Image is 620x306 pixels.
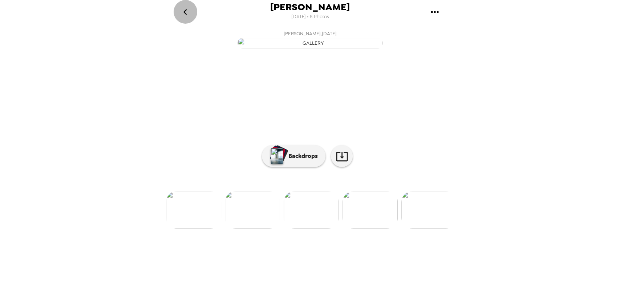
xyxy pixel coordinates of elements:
[284,191,339,229] img: gallery
[225,191,280,229] img: gallery
[262,145,325,167] button: Backdrops
[343,191,398,229] img: gallery
[285,152,318,160] p: Backdrops
[401,191,457,229] img: gallery
[284,29,337,38] span: [PERSON_NAME] , [DATE]
[291,12,329,22] span: [DATE] • 8 Photos
[238,38,383,48] img: gallery
[166,191,221,229] img: gallery
[165,27,455,51] button: [PERSON_NAME],[DATE]
[270,2,350,12] span: [PERSON_NAME]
